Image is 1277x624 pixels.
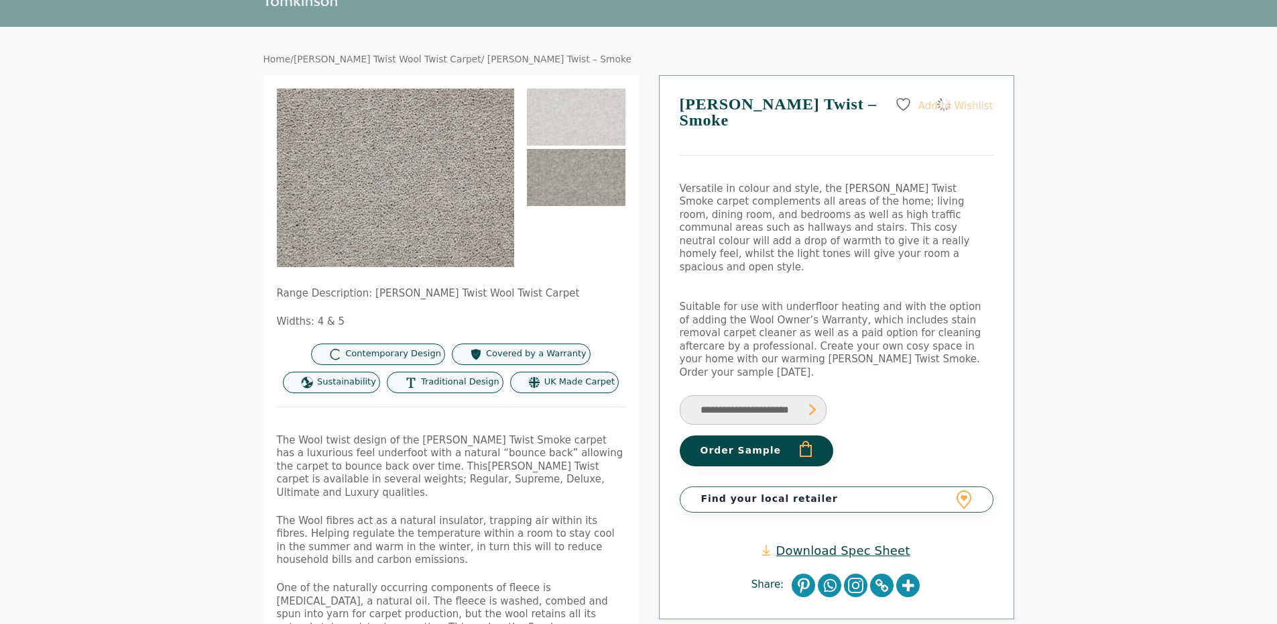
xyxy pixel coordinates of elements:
[486,348,587,360] span: Covered by a Warranty
[751,578,790,592] span: Share:
[680,486,993,512] a: Find your local retailer
[680,96,993,156] h1: [PERSON_NAME] Twist – Smoke
[294,54,481,64] a: [PERSON_NAME] Twist Wool Twist Carpet
[680,301,993,379] p: Suitable for use with underfloor heating and with the option of adding the Wool Owner’s Warranty,...
[844,574,867,597] a: Instagram
[421,376,499,388] span: Traditional Design
[896,574,920,597] a: More
[895,96,993,113] a: Add to Wishlist
[277,287,625,301] p: Range Description: [PERSON_NAME] Twist Wool Twist Carpet
[527,89,625,146] img: Tomkinson Twist Smoke
[870,574,894,597] a: Copy Link
[680,183,993,274] p: Versatile in colour and style, the [PERSON_NAME] Twist Smoke carpet complements all areas of the ...
[680,435,833,466] button: Order Sample
[277,434,625,500] p: The Wool twist design of the [PERSON_NAME] Twist Smoke carpet has a luxurious feel underfoot with...
[345,348,441,360] span: Contemporary Design
[277,515,625,567] p: The Wool fibres act as a natural insulator, trapping air within its fibres. Helping regulate the ...
[527,149,625,206] img: Tomkinson Twist Smoke
[544,376,615,388] span: UK Made Carpet
[918,99,993,111] span: Add to Wishlist
[263,54,1014,66] nav: Breadcrumb
[818,574,841,597] a: Whatsapp
[317,376,376,388] span: Sustainability
[762,543,910,558] a: Download Spec Sheet
[263,54,291,64] a: Home
[792,574,815,597] a: Pinterest
[277,460,605,499] span: [PERSON_NAME] Twist carpet is available in several weights; Regular, Supreme, Deluxe, Ultimate an...
[277,315,625,329] p: Widths: 4 & 5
